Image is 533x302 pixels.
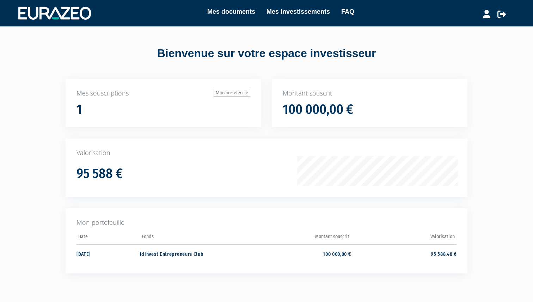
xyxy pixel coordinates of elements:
[140,232,245,245] th: Fonds
[18,7,91,19] img: 1732889491-logotype_eurazeo_blanc_rvb.png
[140,244,245,263] td: Idinvest Entrepreneurs Club
[283,102,353,117] h1: 100 000,00 €
[76,244,140,263] td: [DATE]
[245,232,351,245] th: Montant souscrit
[76,148,457,158] p: Valorisation
[207,7,255,17] a: Mes documents
[266,7,330,17] a: Mes investissements
[76,218,457,227] p: Mon portefeuille
[76,166,123,181] h1: 95 588 €
[341,7,354,17] a: FAQ
[76,232,140,245] th: Date
[245,244,351,263] td: 100 000,00 €
[283,89,457,98] p: Montant souscrit
[50,45,483,62] div: Bienvenue sur votre espace investisseur
[214,89,250,97] a: Mon portefeuille
[351,244,457,263] td: 95 588,48 €
[76,89,250,98] p: Mes souscriptions
[351,232,457,245] th: Valorisation
[76,102,82,117] h1: 1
